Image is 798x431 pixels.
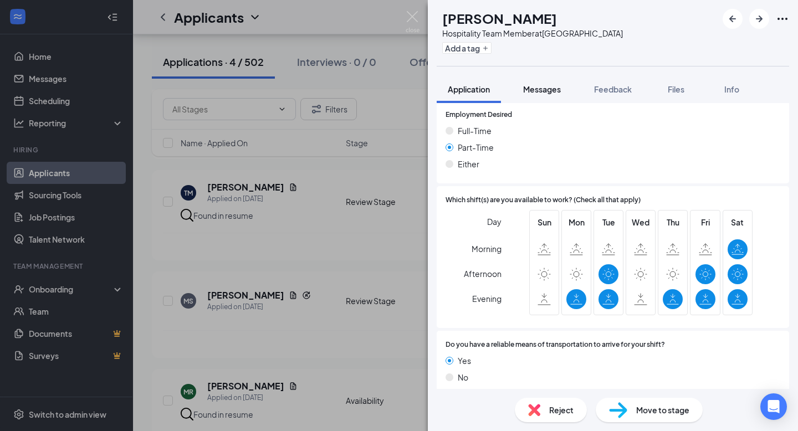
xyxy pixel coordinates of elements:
[728,216,748,228] span: Sat
[458,355,471,367] span: Yes
[749,9,769,29] button: ArrowRight
[458,141,494,153] span: Part-Time
[723,9,743,29] button: ArrowLeftNew
[724,84,739,94] span: Info
[695,216,715,228] span: Fri
[458,125,492,137] span: Full-Time
[566,216,586,228] span: Mon
[446,340,665,350] span: Do you have a reliable means of transportation to arrive for your shift?
[446,110,512,120] span: Employment Desired
[594,84,632,94] span: Feedback
[760,393,787,420] div: Open Intercom Messenger
[598,216,618,228] span: Tue
[472,289,502,309] span: Evening
[458,158,479,170] span: Either
[442,28,623,39] div: Hospitality Team Member at [GEOGRAPHIC_DATA]
[636,404,689,416] span: Move to stage
[668,84,684,94] span: Files
[534,216,554,228] span: Sun
[442,42,492,54] button: PlusAdd a tag
[753,12,766,25] svg: ArrowRight
[464,264,502,284] span: Afternoon
[631,216,651,228] span: Wed
[776,12,789,25] svg: Ellipses
[726,12,739,25] svg: ArrowLeftNew
[442,9,557,28] h1: [PERSON_NAME]
[458,371,468,383] span: No
[663,216,683,228] span: Thu
[448,84,490,94] span: Application
[482,45,489,52] svg: Plus
[472,239,502,259] span: Morning
[549,404,574,416] span: Reject
[487,215,502,228] span: Day
[446,195,641,206] span: Which shift(s) are you available to work? (Check all that apply)
[523,84,561,94] span: Messages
